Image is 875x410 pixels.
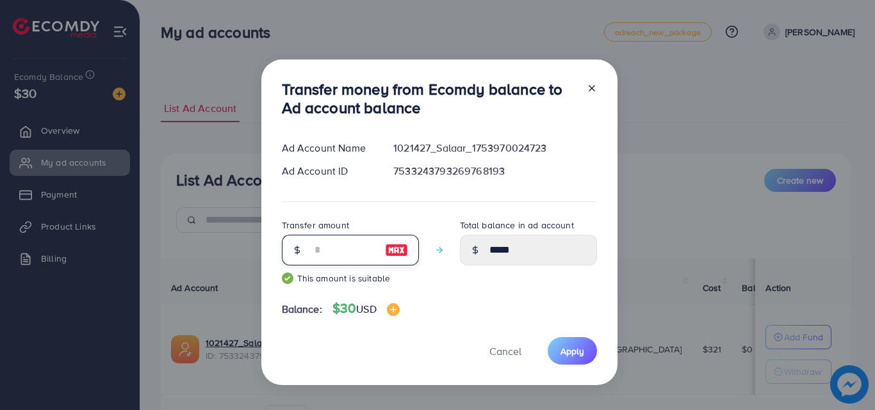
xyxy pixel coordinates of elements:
button: Cancel [473,337,537,365]
span: Cancel [489,344,521,358]
div: 7533243793269768193 [383,164,607,178]
small: This amount is suitable [282,272,419,285]
div: Ad Account ID [272,164,384,178]
span: USD [356,302,376,316]
div: Ad Account Name [272,141,384,155]
label: Total balance in ad account [460,219,574,232]
button: Apply [548,337,597,365]
h4: $30 [332,301,400,317]
div: 1021427_Salaar_1753970024723 [383,141,607,155]
span: Balance: [282,302,322,317]
img: image [387,303,400,316]
label: Transfer amount [282,219,349,232]
img: image [385,242,408,258]
h3: Transfer money from Ecomdy balance to Ad account balance [282,80,577,117]
img: guide [282,272,293,284]
span: Apply [560,345,584,358]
